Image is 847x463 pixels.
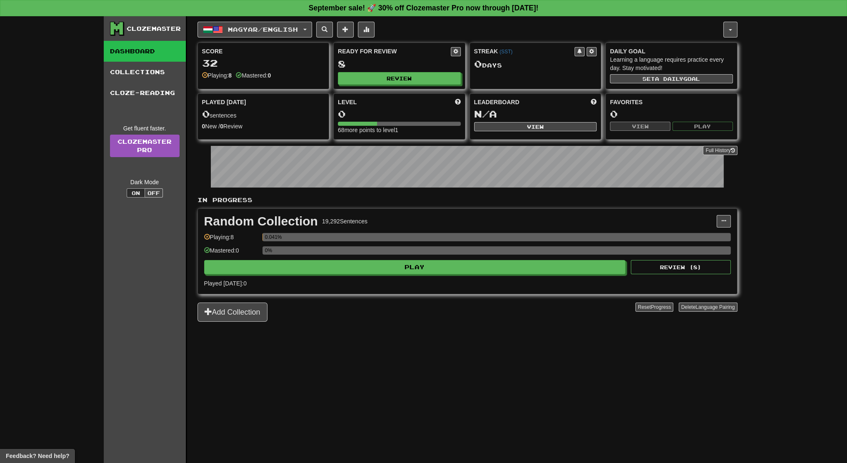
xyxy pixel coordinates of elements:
[610,47,733,55] div: Daily Goal
[309,4,539,12] strong: September sale! 🚀 30% off Clozemaster Pro now through [DATE]!
[204,233,258,247] div: Playing: 8
[337,22,354,38] button: Add sentence to collection
[228,26,298,33] span: Magyar / English
[679,303,737,312] button: DeleteLanguage Pairing
[236,71,271,80] div: Mastered:
[197,22,312,38] button: Magyar/English
[202,47,325,55] div: Score
[104,62,186,83] a: Collections
[110,135,180,157] a: ClozemasterPro
[202,58,325,68] div: 32
[338,98,357,106] span: Level
[655,76,683,82] span: a daily
[338,109,461,119] div: 0
[204,280,247,287] span: Played [DATE]: 0
[338,59,461,69] div: 8
[651,304,671,310] span: Progress
[591,98,597,106] span: This week in points, UTC
[202,109,325,120] div: sentences
[610,109,733,119] div: 0
[455,98,461,106] span: Score more points to level up
[610,122,670,131] button: View
[204,246,258,260] div: Mastered: 0
[631,260,731,274] button: Review (8)
[338,47,451,55] div: Ready for Review
[228,72,232,79] strong: 8
[220,123,223,130] strong: 0
[474,58,482,70] span: 0
[474,98,520,106] span: Leaderboard
[110,178,180,186] div: Dark Mode
[145,188,163,198] button: Off
[110,124,180,133] div: Get fluent faster.
[6,452,69,460] span: Open feedback widget
[197,303,267,322] button: Add Collection
[635,303,673,312] button: ResetProgress
[127,25,181,33] div: Clozemaster
[202,108,210,120] span: 0
[104,83,186,103] a: Cloze-Reading
[316,22,333,38] button: Search sentences
[610,55,733,72] div: Learning a language requires practice every day. Stay motivated!
[474,122,597,131] button: View
[267,72,271,79] strong: 0
[202,123,205,130] strong: 0
[104,41,186,62] a: Dashboard
[202,71,232,80] div: Playing:
[204,215,318,228] div: Random Collection
[338,126,461,134] div: 68 more points to level 1
[610,98,733,106] div: Favorites
[474,59,597,70] div: Day s
[202,98,246,106] span: Played [DATE]
[322,217,367,225] div: 19,292 Sentences
[672,122,733,131] button: Play
[127,188,145,198] button: On
[500,49,512,55] a: (SST)
[204,260,626,274] button: Play
[610,74,733,83] button: Seta dailygoal
[474,108,497,120] span: N/A
[358,22,375,38] button: More stats
[197,196,737,204] p: In Progress
[202,122,325,130] div: New / Review
[703,146,737,155] button: Full History
[338,72,461,85] button: Review
[474,47,575,55] div: Streak
[695,304,735,310] span: Language Pairing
